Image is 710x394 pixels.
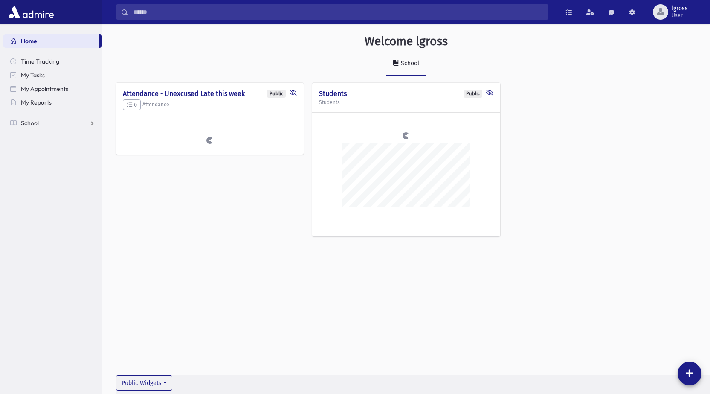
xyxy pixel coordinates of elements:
[127,102,137,108] span: 0
[116,375,172,391] button: Public Widgets
[21,85,68,93] span: My Appointments
[123,99,297,111] h5: Attendance
[319,90,493,98] h4: Students
[319,99,493,105] h5: Students
[7,3,56,20] img: AdmirePro
[128,4,548,20] input: Search
[464,90,482,98] div: Public
[386,52,426,76] a: School
[3,68,102,82] a: My Tasks
[399,60,419,67] div: School
[3,55,102,68] a: Time Tracking
[21,119,39,127] span: School
[21,71,45,79] span: My Tasks
[123,99,141,111] button: 0
[3,82,102,96] a: My Appointments
[21,58,59,65] span: Time Tracking
[21,99,52,106] span: My Reports
[3,96,102,109] a: My Reports
[672,12,688,19] span: User
[3,34,99,48] a: Home
[365,34,448,49] h3: Welcome lgross
[123,90,297,98] h4: Attendance - Unexcused Late this week
[267,90,286,98] div: Public
[672,5,688,12] span: lgross
[3,116,102,130] a: School
[21,37,37,45] span: Home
